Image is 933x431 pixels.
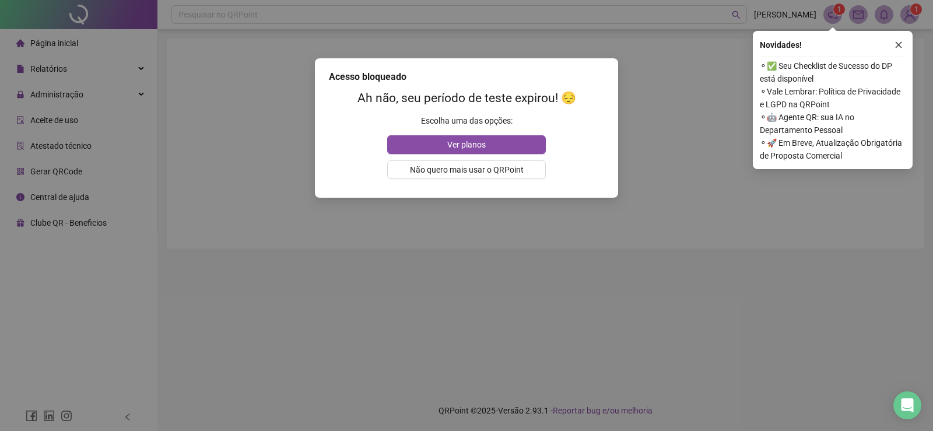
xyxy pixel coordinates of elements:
span: Novidades ! [760,38,802,51]
span: ⚬ ✅ Seu Checklist de Sucesso do DP está disponível [760,59,906,85]
span: ⚬ Vale Lembrar: Política de Privacidade e LGPD na QRPoint [760,85,906,111]
div: Acesso bloqueado [329,70,604,84]
span: ⚬ 🚀 Em Breve, Atualização Obrigatória de Proposta Comercial [760,136,906,162]
div: Open Intercom Messenger [893,391,921,419]
h2: Ah não, seu período de teste expirou! 😔 [329,89,604,108]
span: close [895,41,903,49]
button: Não quero mais usar o QRPoint [387,160,545,179]
p: Escolha uma das opções: [329,114,604,127]
span: ⚬ 🤖 Agente QR: sua IA no Departamento Pessoal [760,111,906,136]
span: Ver planos [447,138,486,151]
span: Não quero mais usar o QRPoint [410,163,524,176]
button: Ver planos [387,135,545,154]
